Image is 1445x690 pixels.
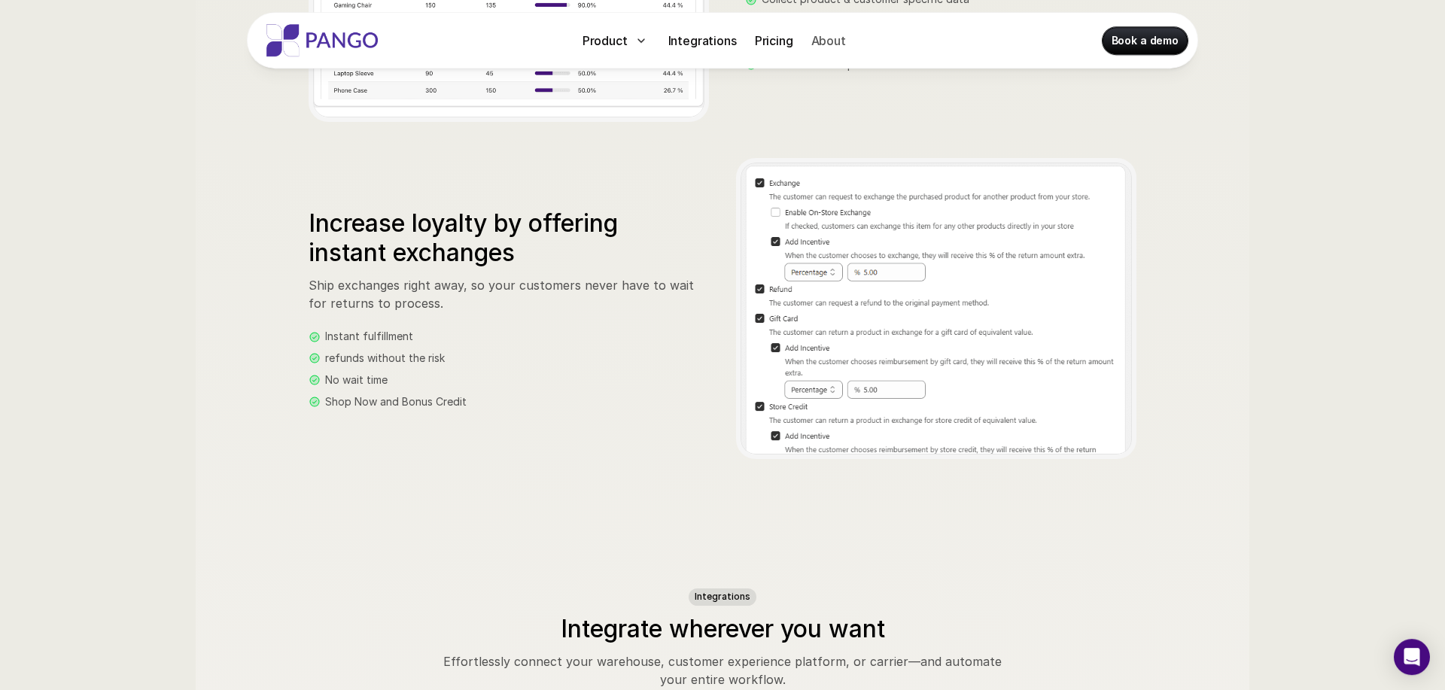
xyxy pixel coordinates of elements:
[1112,33,1179,48] p: Book a demo
[325,330,413,343] p: Instant fulfillment
[755,32,793,50] p: Pricing
[583,32,628,50] p: Product
[309,209,700,267] h3: Increase loyalty by offering instant exchanges
[1394,639,1430,675] div: Open Intercom Messenger
[325,374,388,387] p: No wait time
[668,32,737,50] p: Integrations
[662,29,743,53] a: Integrations
[440,615,1005,643] h3: Integrate wherever you want
[325,352,445,365] p: refunds without the risk
[1103,27,1188,54] a: Book a demo
[805,29,852,53] a: About
[695,591,750,602] h2: Integrations
[811,32,846,50] p: About
[309,276,700,312] p: Ship exchanges right away, so your customers never have to wait for returns to process.
[325,396,467,409] p: Shop Now and Bonus Credit
[440,652,1005,688] p: Effortlessly connect your warehouse, customer experience platform, or carrier—and automate your e...
[741,163,1161,470] img: Dashboard
[749,29,799,53] a: Pricing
